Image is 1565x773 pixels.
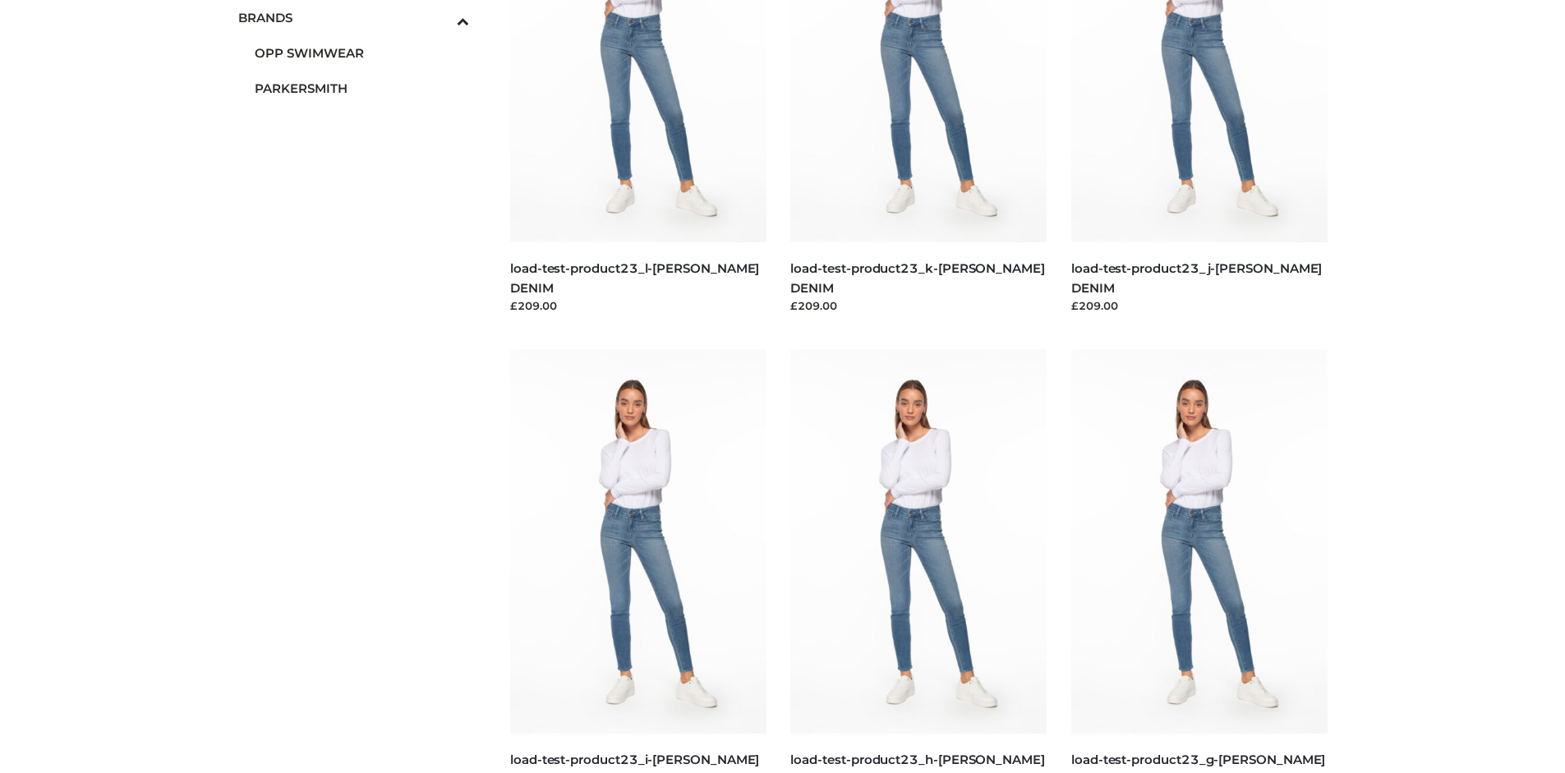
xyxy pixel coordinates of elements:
[510,260,759,295] a: load-test-product23_l-[PERSON_NAME] DENIM
[255,35,470,71] a: OPP SWIMWEAR
[238,8,470,27] span: BRANDS
[255,79,470,98] span: PARKERSMITH
[790,297,1047,314] div: £209.00
[790,260,1044,295] a: load-test-product23_k-[PERSON_NAME] DENIM
[255,71,470,106] a: PARKERSMITH
[255,44,470,62] span: OPP SWIMWEAR
[1071,297,1328,314] div: £209.00
[1071,260,1322,295] a: load-test-product23_j-[PERSON_NAME] DENIM
[510,297,766,314] div: £209.00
